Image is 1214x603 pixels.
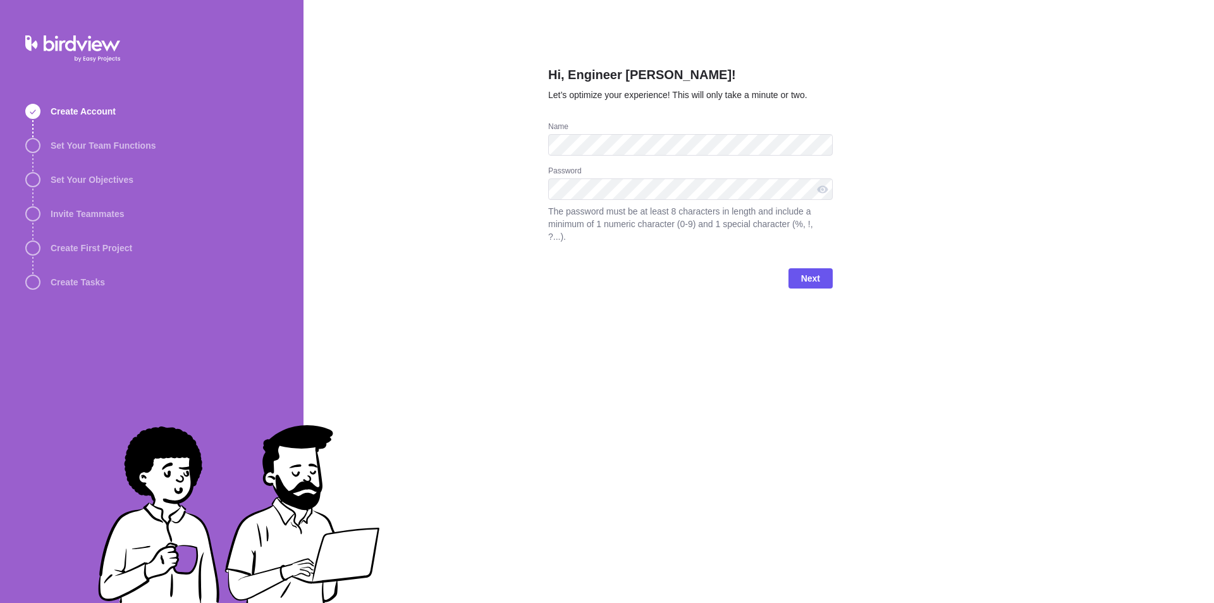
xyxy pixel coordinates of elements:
[548,121,833,134] div: Name
[548,166,833,178] div: Password
[51,276,105,289] span: Create Tasks
[788,268,833,289] span: Next
[801,271,820,286] span: Next
[548,66,833,89] h2: Hi, Engineer [PERSON_NAME]!
[548,90,807,100] span: Let’s optimize your experience! This will only take a minute or two.
[51,208,124,220] span: Invite Teammates
[548,205,833,243] span: The password must be at least 8 characters in length and include a minimum of 1 numeric character...
[51,242,132,254] span: Create First Project
[51,173,133,186] span: Set Your Objectives
[51,139,156,152] span: Set Your Team Functions
[51,105,116,118] span: Create Account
